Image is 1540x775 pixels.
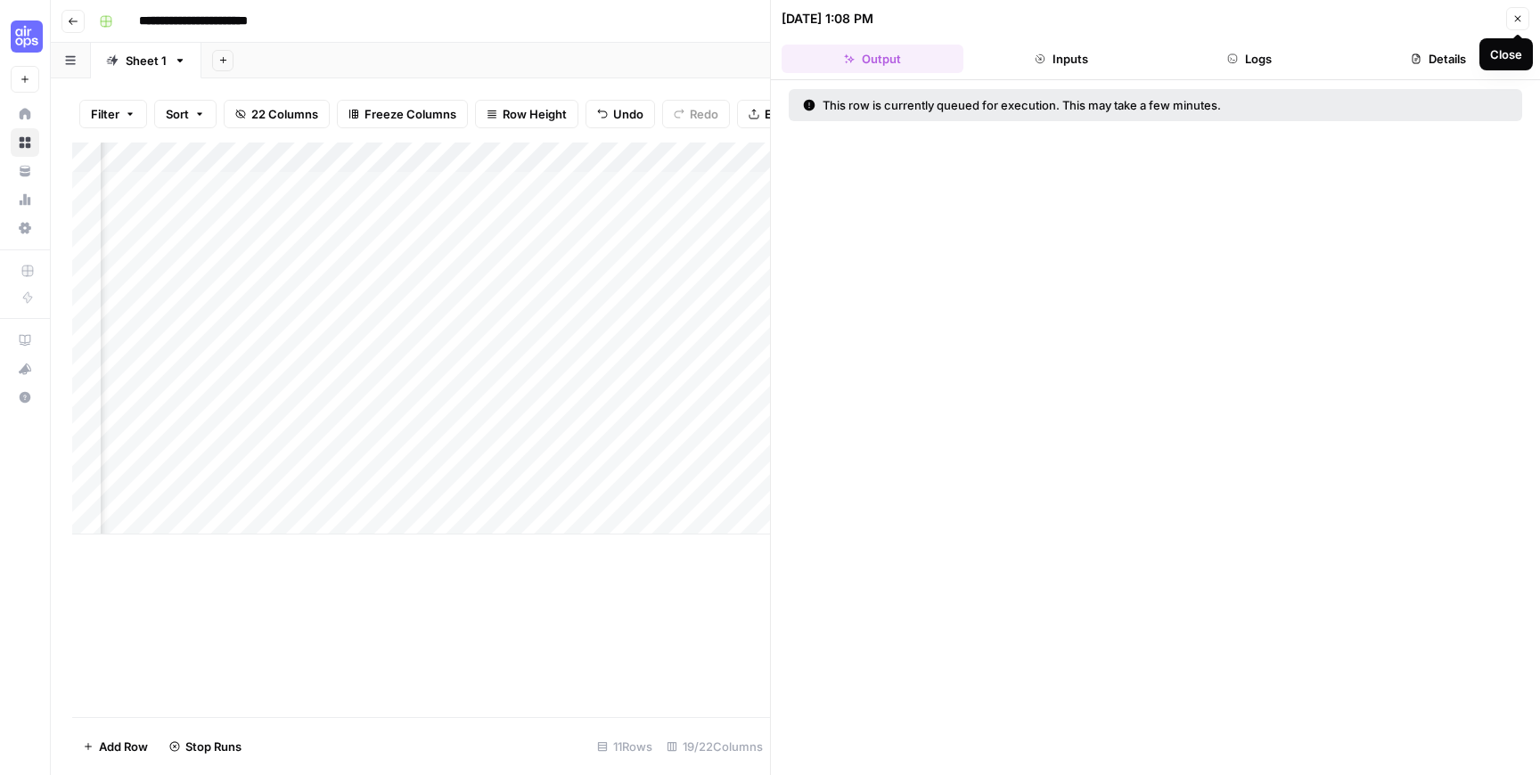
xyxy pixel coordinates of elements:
[971,45,1152,73] button: Inputs
[166,105,189,123] span: Sort
[475,100,578,128] button: Row Height
[337,100,468,128] button: Freeze Columns
[11,355,39,383] button: What's new?
[586,100,655,128] button: Undo
[72,732,159,761] button: Add Row
[79,100,147,128] button: Filter
[803,96,1364,114] div: This row is currently queued for execution. This may take a few minutes.
[737,100,840,128] button: Export CSV
[159,732,252,761] button: Stop Runs
[185,738,242,755] span: Stop Runs
[251,105,318,123] span: 22 Columns
[11,185,39,214] a: Usage
[11,326,39,355] a: AirOps Academy
[11,383,39,412] button: Help + Support
[99,738,148,755] span: Add Row
[154,100,217,128] button: Sort
[1159,45,1341,73] button: Logs
[782,45,963,73] button: Output
[590,732,659,761] div: 11 Rows
[11,20,43,53] img: Cohort 4 Logo
[11,14,39,59] button: Workspace: Cohort 4
[659,732,770,761] div: 19/22 Columns
[11,214,39,242] a: Settings
[782,10,873,28] div: [DATE] 1:08 PM
[126,52,167,69] div: Sheet 1
[690,105,718,123] span: Redo
[11,128,39,157] a: Browse
[12,355,38,382] div: What's new?
[224,100,330,128] button: 22 Columns
[91,43,201,78] a: Sheet 1
[11,100,39,128] a: Home
[613,105,643,123] span: Undo
[11,157,39,185] a: Your Data
[365,105,456,123] span: Freeze Columns
[1490,45,1522,63] div: Close
[503,105,567,123] span: Row Height
[91,105,119,123] span: Filter
[662,100,730,128] button: Redo
[1347,45,1529,73] button: Details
